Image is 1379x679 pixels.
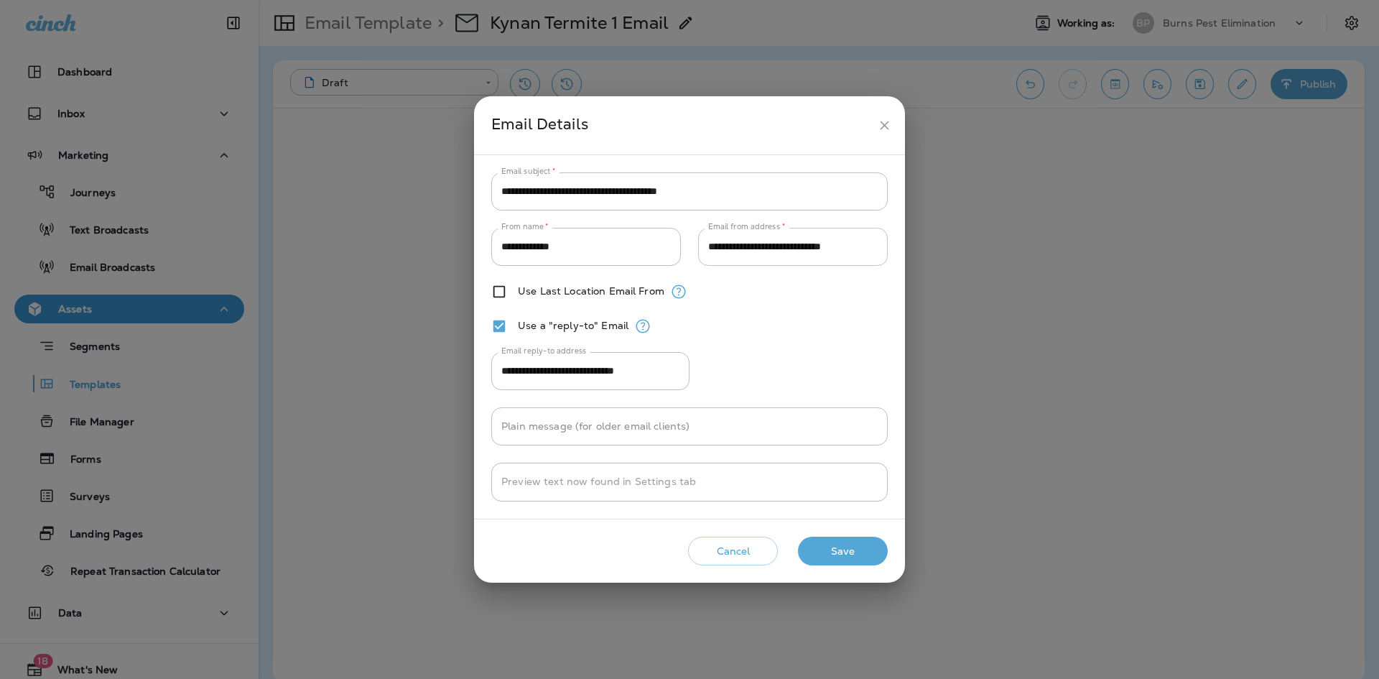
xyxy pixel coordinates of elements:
label: Email from address [708,221,785,232]
button: Save [798,537,888,566]
label: From name [501,221,549,232]
label: Email subject [501,166,556,177]
button: Cancel [688,537,778,566]
label: Use a "reply-to" Email [518,320,628,331]
div: Email Details [491,112,871,139]
label: Use Last Location Email From [518,285,664,297]
label: Email reply-to address [501,346,587,356]
button: close [871,112,898,139]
